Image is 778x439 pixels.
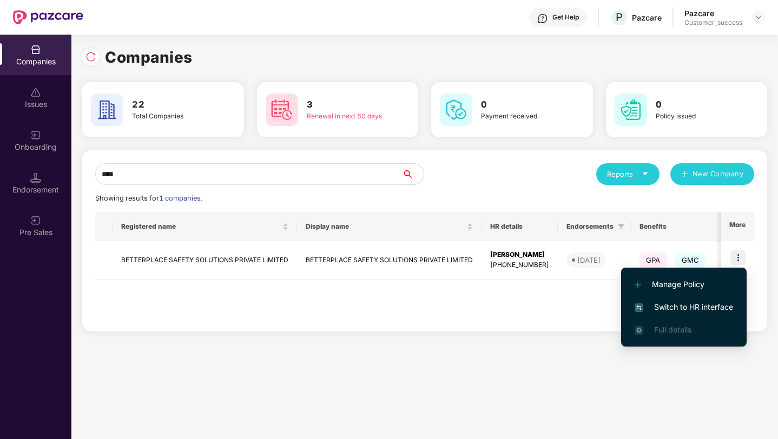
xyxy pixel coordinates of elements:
div: Customer_success [684,18,742,27]
img: svg+xml;base64,PHN2ZyB3aWR0aD0iMjAiIGhlaWdodD0iMjAiIHZpZXdCb3g9IjAgMCAyMCAyMCIgZmlsbD0ibm9uZSIgeG... [30,130,41,141]
span: Manage Policy [635,278,733,290]
img: svg+xml;base64,PHN2ZyB4bWxucz0iaHR0cDovL3d3dy53My5vcmcvMjAwMC9zdmciIHdpZHRoPSI2MCIgaGVpZ2h0PSI2MC... [91,94,123,126]
th: HR details [482,212,558,241]
div: [PERSON_NAME] [490,250,549,260]
img: svg+xml;base64,PHN2ZyB4bWxucz0iaHR0cDovL3d3dy53My5vcmcvMjAwMC9zdmciIHdpZHRoPSI2MCIgaGVpZ2h0PSI2MC... [440,94,472,126]
div: Policy issued [656,111,736,122]
td: BETTERPLACE SAFETY SOLUTIONS PRIVATE LIMITED [113,241,297,280]
img: svg+xml;base64,PHN2ZyB3aWR0aD0iMTQuNSIgaGVpZ2h0PSIxNC41IiB2aWV3Qm94PSIwIDAgMTYgMTYiIGZpbGw9Im5vbm... [30,172,41,183]
img: svg+xml;base64,PHN2ZyBpZD0iSGVscC0zMngzMiIgeG1sbnM9Imh0dHA6Ly93d3cudzMub3JnLzIwMDAvc3ZnIiB3aWR0aD... [537,13,548,24]
span: search [401,170,424,178]
span: New Company [693,169,744,179]
span: filter [618,223,624,230]
div: Get Help [552,13,579,22]
img: svg+xml;base64,PHN2ZyB4bWxucz0iaHR0cDovL3d3dy53My5vcmcvMjAwMC9zdmciIHdpZHRoPSI2MCIgaGVpZ2h0PSI2MC... [266,94,298,126]
div: Total Companies [132,111,213,122]
span: GMC [675,252,706,268]
span: Display name [306,222,465,231]
div: Pazcare [684,8,742,18]
div: Payment received [481,111,562,122]
h3: 3 [307,98,387,112]
span: GPA [639,252,667,268]
img: svg+xml;base64,PHN2ZyB4bWxucz0iaHR0cDovL3d3dy53My5vcmcvMjAwMC9zdmciIHdpZHRoPSIxMi4yMDEiIGhlaWdodD... [635,282,641,288]
img: svg+xml;base64,PHN2ZyBpZD0iRHJvcGRvd24tMzJ4MzIiIHhtbG5zPSJodHRwOi8vd3d3LnczLm9yZy8yMDAwL3N2ZyIgd2... [754,13,763,22]
div: [PHONE_NUMBER] [490,260,549,270]
div: Pazcare [632,12,662,23]
div: Reports [607,169,649,179]
span: Full details [654,325,691,334]
img: svg+xml;base64,PHN2ZyB3aWR0aD0iMjAiIGhlaWdodD0iMjAiIHZpZXdCb3g9IjAgMCAyMCAyMCIgZmlsbD0ibm9uZSIgeG... [30,215,41,226]
img: svg+xml;base64,PHN2ZyB4bWxucz0iaHR0cDovL3d3dy53My5vcmcvMjAwMC9zdmciIHdpZHRoPSIxNiIgaGVpZ2h0PSIxNi... [635,303,643,312]
th: Registered name [113,212,297,241]
th: Benefits [631,212,728,241]
span: Switch to HR interface [635,301,733,313]
th: More [721,212,754,241]
img: svg+xml;base64,PHN2ZyBpZD0iQ29tcGFuaWVzIiB4bWxucz0iaHR0cDovL3d3dy53My5vcmcvMjAwMC9zdmciIHdpZHRoPS... [30,44,41,55]
img: icon [730,250,746,265]
div: Renewal in next 60 days [307,111,387,122]
span: plus [681,170,688,179]
span: Endorsements [566,222,614,231]
th: Display name [297,212,482,241]
span: caret-down [642,170,649,177]
span: P [616,11,623,24]
img: svg+xml;base64,PHN2ZyB4bWxucz0iaHR0cDovL3d3dy53My5vcmcvMjAwMC9zdmciIHdpZHRoPSIxNi4zNjMiIGhlaWdodD... [635,326,643,335]
span: filter [616,220,627,233]
img: New Pazcare Logo [13,10,83,24]
img: svg+xml;base64,PHN2ZyB4bWxucz0iaHR0cDovL3d3dy53My5vcmcvMjAwMC9zdmciIHdpZHRoPSI2MCIgaGVpZ2h0PSI2MC... [615,94,647,126]
div: [DATE] [577,255,601,265]
h3: 22 [132,98,213,112]
h3: 0 [656,98,736,112]
span: Showing results for [95,194,202,202]
button: plusNew Company [670,163,754,185]
button: search [401,163,424,185]
span: 1 companies. [159,194,202,202]
img: svg+xml;base64,PHN2ZyBpZD0iUmVsb2FkLTMyeDMyIiB4bWxucz0iaHR0cDovL3d3dy53My5vcmcvMjAwMC9zdmciIHdpZH... [85,51,96,62]
td: BETTERPLACE SAFETY SOLUTIONS PRIVATE LIMITED [297,241,482,280]
img: svg+xml;base64,PHN2ZyBpZD0iSXNzdWVzX2Rpc2FibGVkIiB4bWxucz0iaHR0cDovL3d3dy53My5vcmcvMjAwMC9zdmciIH... [30,87,41,98]
h3: 0 [481,98,562,112]
span: Registered name [121,222,280,231]
h1: Companies [105,45,193,69]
